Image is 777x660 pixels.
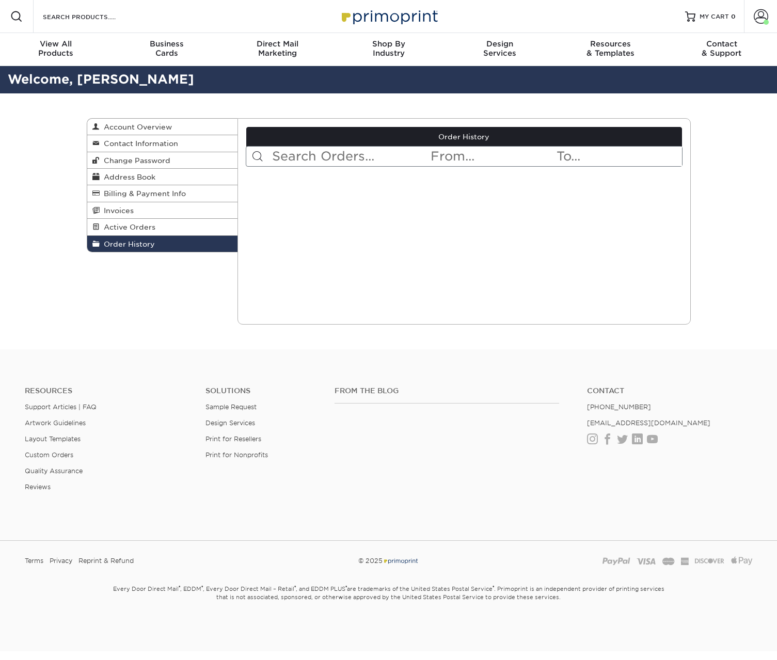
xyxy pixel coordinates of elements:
[87,169,238,185] a: Address Book
[100,156,170,165] span: Change Password
[666,33,777,66] a: Contact& Support
[555,39,666,58] div: & Templates
[205,435,261,443] a: Print for Resellers
[111,33,222,66] a: BusinessCards
[87,202,238,219] a: Invoices
[444,39,555,58] div: Services
[430,147,556,166] input: From...
[100,206,134,215] span: Invoices
[100,189,186,198] span: Billing & Payment Info
[25,435,81,443] a: Layout Templates
[100,139,178,148] span: Contact Information
[201,585,203,590] sup: ®
[731,13,736,20] span: 0
[205,451,268,459] a: Print for Nonprofits
[444,33,555,66] a: DesignServices
[335,387,560,395] h4: From the Blog
[205,419,255,427] a: Design Services
[42,10,142,23] input: SEARCH PRODUCTS.....
[25,553,43,569] a: Terms
[333,39,444,49] span: Shop By
[246,127,682,147] a: Order History
[587,403,651,411] a: [PHONE_NUMBER]
[78,553,134,569] a: Reprint & Refund
[222,39,333,49] span: Direct Mail
[271,147,430,166] input: Search Orders...
[25,419,86,427] a: Artwork Guidelines
[383,557,419,565] img: Primoprint
[100,123,172,131] span: Account Overview
[87,152,238,169] a: Change Password
[111,39,222,49] span: Business
[666,39,777,58] div: & Support
[337,5,440,27] img: Primoprint
[100,173,155,181] span: Address Book
[444,39,555,49] span: Design
[555,33,666,66] a: Resources& Templates
[100,223,155,231] span: Active Orders
[50,553,72,569] a: Privacy
[87,236,238,252] a: Order History
[87,185,238,202] a: Billing & Payment Info
[294,585,296,590] sup: ®
[25,403,97,411] a: Support Articles | FAQ
[493,585,494,590] sup: ®
[87,581,691,626] small: Every Door Direct Mail , EDDM , Every Door Direct Mail – Retail , and EDDM PLUS are trademarks of...
[25,451,73,459] a: Custom Orders
[87,119,238,135] a: Account Overview
[87,135,238,152] a: Contact Information
[556,147,681,166] input: To...
[666,39,777,49] span: Contact
[179,585,180,590] sup: ®
[87,219,238,235] a: Active Orders
[587,419,710,427] a: [EMAIL_ADDRESS][DOMAIN_NAME]
[333,39,444,58] div: Industry
[205,403,257,411] a: Sample Request
[345,585,347,590] sup: ®
[587,387,752,395] a: Contact
[265,553,513,569] div: © 2025
[333,33,444,66] a: Shop ByIndustry
[100,240,155,248] span: Order History
[25,467,83,475] a: Quality Assurance
[222,39,333,58] div: Marketing
[25,483,51,491] a: Reviews
[222,33,333,66] a: Direct MailMarketing
[205,387,319,395] h4: Solutions
[25,387,190,395] h4: Resources
[111,39,222,58] div: Cards
[700,12,729,21] span: MY CART
[555,39,666,49] span: Resources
